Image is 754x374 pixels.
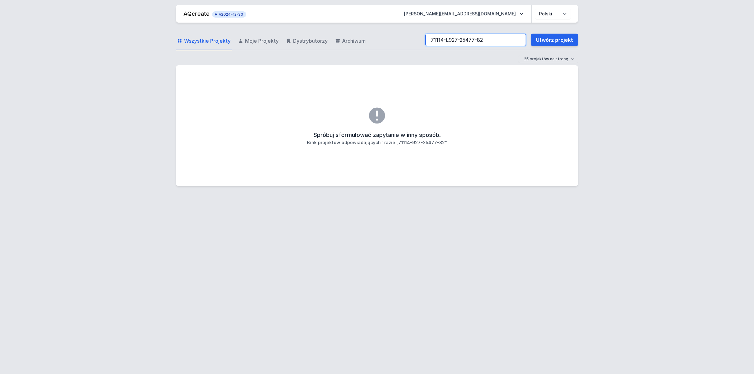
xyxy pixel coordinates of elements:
[176,32,232,50] a: Wszystkie Projekty
[342,37,366,45] span: Archiwum
[215,12,243,17] span: v2024-12-30
[531,34,578,46] a: Utwórz projekt
[399,8,528,19] button: [PERSON_NAME][EMAIL_ADDRESS][DOMAIN_NAME]
[237,32,280,50] a: Moje Projekty
[535,8,571,19] select: Wybierz język
[212,10,246,18] button: v2024-12-30
[334,32,367,50] a: Archiwum
[293,37,328,45] span: Dystrybutorzy
[245,37,279,45] span: Moje Projekty
[285,32,329,50] a: Dystrybutorzy
[183,10,210,17] a: AQcreate
[314,131,441,139] h2: Spróbuj sformułować zapytanie w inny sposób.
[425,34,526,46] input: Szukaj wśród projektów i wersji...
[307,139,447,146] h3: Brak projektów odpowiadających frazie „71114-927-25477-82”
[184,37,231,45] span: Wszystkie Projekty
